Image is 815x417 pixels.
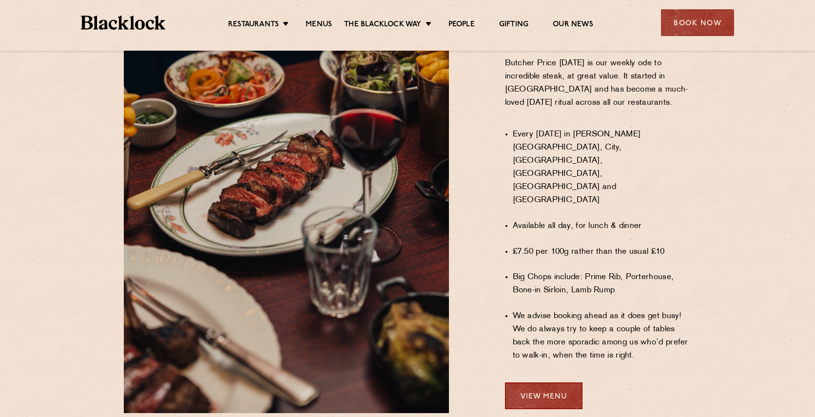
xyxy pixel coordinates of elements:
[513,271,692,297] li: Big Chops include: Prime Rib, Porterhouse, Bone-in Sirloin, Lamb Rump
[81,16,165,30] img: BL_Textured_Logo-footer-cropped.svg
[513,220,692,233] li: Available all day, for lunch & dinner
[553,20,593,31] a: Our News
[306,20,332,31] a: Menus
[228,20,279,31] a: Restaurants
[505,382,582,409] a: View Menu
[448,20,475,31] a: People
[344,20,421,31] a: The Blacklock Way
[499,20,528,31] a: Gifting
[513,310,692,362] li: We advise booking ahead as it does get busy! We do always try to keep a couple of tables back the...
[661,9,734,36] div: Book Now
[513,128,692,207] li: Every [DATE] in [PERSON_NAME][GEOGRAPHIC_DATA], City, [GEOGRAPHIC_DATA], [GEOGRAPHIC_DATA], [GEOG...
[513,246,692,259] li: £7.50 per 100g rather than the usual £10
[505,57,692,123] p: Butcher Price [DATE] is our weekly ode to incredible steak, at great value. It started in [GEOGRA...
